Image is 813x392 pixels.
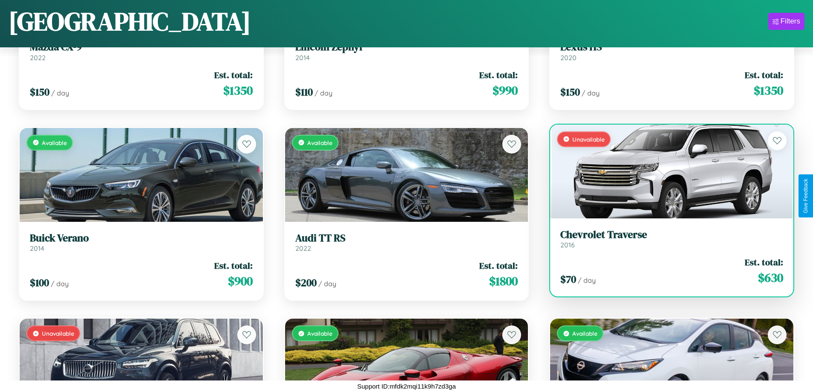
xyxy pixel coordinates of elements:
[768,13,804,30] button: Filters
[42,139,67,146] span: Available
[214,259,253,272] span: Est. total:
[51,89,69,97] span: / day
[560,85,580,99] span: $ 150
[295,53,310,62] span: 2014
[30,41,253,62] a: Mazda CX-92022
[754,82,783,99] span: $ 1350
[479,259,518,272] span: Est. total:
[560,41,783,53] h3: Lexus HS
[295,276,317,290] span: $ 200
[560,229,783,241] h3: Chevrolet Traverse
[295,244,311,253] span: 2022
[357,380,456,392] p: Support ID: mfdk2mqi11k9h7zd3ga
[745,69,783,81] span: Est. total:
[560,241,575,249] span: 2016
[489,273,518,290] span: $ 1800
[758,269,783,286] span: $ 630
[51,279,69,288] span: / day
[9,4,251,39] h1: [GEOGRAPHIC_DATA]
[578,276,596,285] span: / day
[42,330,74,337] span: Unavailable
[295,232,518,253] a: Audi TT RS2022
[30,244,44,253] span: 2014
[295,85,313,99] span: $ 110
[30,232,253,244] h3: Buick Verano
[560,229,783,250] a: Chevrolet Traverse2016
[30,41,253,53] h3: Mazda CX-9
[572,136,605,143] span: Unavailable
[582,89,600,97] span: / day
[307,139,332,146] span: Available
[307,330,332,337] span: Available
[295,41,518,62] a: Lincoln Zephyr2014
[560,53,577,62] span: 2020
[315,89,332,97] span: / day
[30,232,253,253] a: Buick Verano2014
[745,256,783,268] span: Est. total:
[214,69,253,81] span: Est. total:
[572,330,597,337] span: Available
[781,17,800,26] div: Filters
[492,82,518,99] span: $ 990
[560,41,783,62] a: Lexus HS2020
[295,41,518,53] h3: Lincoln Zephyr
[560,272,576,286] span: $ 70
[803,179,809,213] div: Give Feedback
[228,273,253,290] span: $ 900
[30,53,46,62] span: 2022
[223,82,253,99] span: $ 1350
[479,69,518,81] span: Est. total:
[30,276,49,290] span: $ 100
[295,232,518,244] h3: Audi TT RS
[318,279,336,288] span: / day
[30,85,50,99] span: $ 150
